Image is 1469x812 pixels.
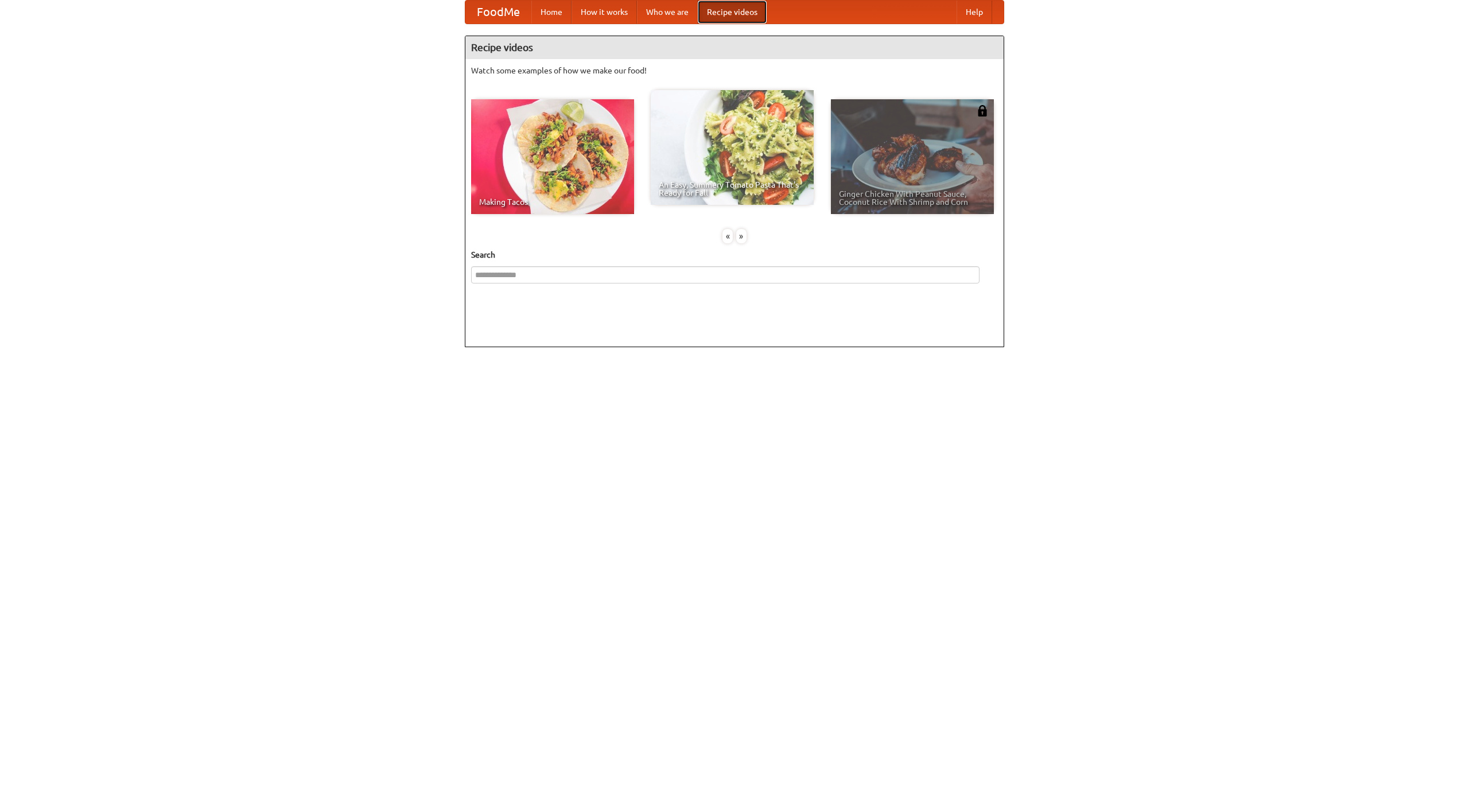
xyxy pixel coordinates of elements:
p: Watch some examples of how we make our food! [471,65,998,76]
a: Recipe videos [698,1,767,24]
span: Making Tacos [479,198,626,206]
img: 483408.png [977,105,988,116]
a: Home [531,1,572,24]
a: An Easy, Summery Tomato Pasta That's Ready for Fall [651,90,814,205]
div: « [722,229,733,243]
a: FoodMe [465,1,531,24]
h4: Recipe videos [465,36,1004,59]
h5: Search [471,249,998,261]
a: How it works [572,1,637,24]
span: An Easy, Summery Tomato Pasta That's Ready for Fall [659,181,806,197]
a: Making Tacos [471,99,634,214]
a: Help [957,1,992,24]
a: Who we are [637,1,698,24]
div: » [736,229,747,243]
